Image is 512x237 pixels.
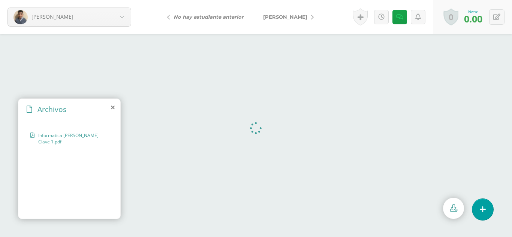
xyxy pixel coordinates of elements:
[464,9,482,14] div: Nota:
[174,14,244,20] i: No hay estudiante anterior
[161,8,253,26] a: No hay estudiante anterior
[31,13,73,20] span: [PERSON_NAME]
[13,10,28,24] img: e03836bbd26a4389caa6e577397214b1.png
[443,8,458,25] a: 0
[37,104,66,114] span: Archivos
[38,132,105,145] span: Informatica [PERSON_NAME] Clave 1.pdf
[464,12,482,25] span: 0.00
[253,8,320,26] a: [PERSON_NAME]
[8,8,131,26] a: [PERSON_NAME]
[111,104,115,110] i: close
[263,14,307,20] span: [PERSON_NAME]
